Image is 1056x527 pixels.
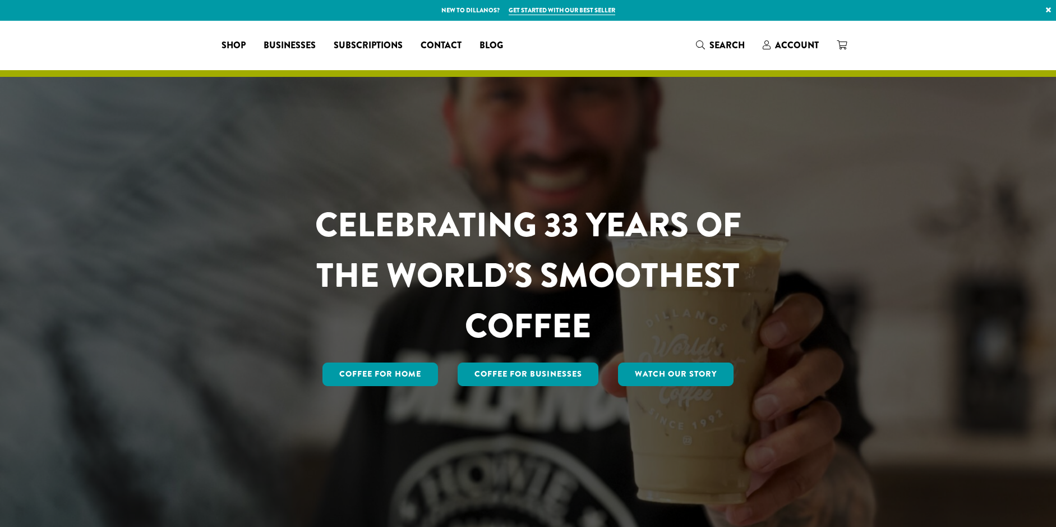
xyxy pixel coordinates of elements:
span: Businesses [264,39,316,53]
span: Shop [222,39,246,53]
a: Coffee For Businesses [458,363,599,386]
a: Coffee for Home [322,363,438,386]
span: Contact [421,39,462,53]
span: Search [709,39,745,52]
a: Search [687,36,754,54]
span: Account [775,39,819,52]
span: Blog [479,39,503,53]
a: Watch Our Story [618,363,734,386]
a: Shop [213,36,255,54]
span: Subscriptions [334,39,403,53]
a: Get started with our best seller [509,6,615,15]
h1: CELEBRATING 33 YEARS OF THE WORLD’S SMOOTHEST COFFEE [282,200,774,351]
